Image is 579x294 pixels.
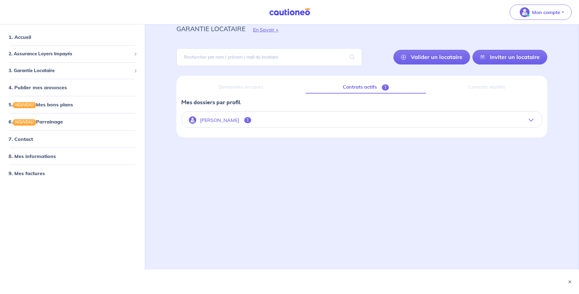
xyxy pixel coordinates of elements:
a: 5.NOUVEAUMes bons plans [9,101,73,108]
img: Cautioneo [267,8,313,16]
a: Inviter un locataire [472,50,547,64]
a: Valider un locataire [393,50,470,64]
div: 4. Publier mes annonces [2,81,142,94]
button: illu_account_valid_menu.svgMon compte [510,5,572,20]
div: 3. Garantie Locataire [2,65,142,77]
div: 1. Accueil [2,31,142,43]
span: 1 [244,117,251,123]
a: 8. Mes informations [9,153,56,159]
div: 6.NOUVEAUParrainage [2,116,142,128]
span: 3. Garantie Locataire [9,67,132,74]
input: Rechercher par nom / prénom / mail du locataire [176,48,362,66]
a: 7. Contact [9,136,33,142]
a: 9. Mes factures [9,170,45,176]
button: × [567,279,573,285]
img: illu_account_valid_menu.svg [520,7,530,17]
p: Mon compte [532,9,560,16]
p: [PERSON_NAME] [200,117,239,123]
div: 2. Assurance Loyers Impayés [2,48,142,60]
a: 6.NOUVEAUParrainage [9,119,63,125]
p: garantie locataire [176,23,245,34]
img: illu_account.svg [189,116,196,124]
a: 4. Publier mes annonces [9,84,67,90]
div: 7. Contact [2,133,142,145]
div: 5.NOUVEAUMes bons plans [2,98,142,111]
a: Contrats actifs1 [306,81,426,94]
div: 8. Mes informations [2,150,142,162]
span: search [342,49,362,66]
div: 9. Mes factures [2,167,142,179]
button: En Savoir + [245,21,286,39]
p: Mes dossiers par profil [181,98,542,106]
a: 1. Accueil [9,34,31,40]
span: 2. Assurance Loyers Impayés [9,50,132,57]
span: 1 [382,84,389,90]
button: [PERSON_NAME]1 [182,113,542,127]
